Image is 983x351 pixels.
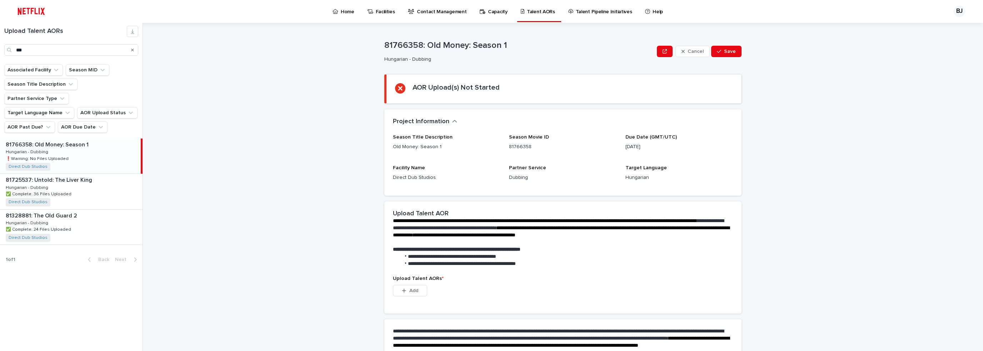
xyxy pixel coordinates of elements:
[509,135,549,140] span: Season Movie ID
[4,107,74,119] button: Target Language Name
[509,165,546,170] span: Partner Service
[625,174,733,181] p: Hungarian
[393,118,449,126] h2: Project Information
[6,226,73,232] p: ✅ Complete: 24 Files Uploaded
[393,165,425,170] span: Facility Name
[94,257,109,262] span: Back
[384,40,654,51] p: 81766358: Old Money: Season 1
[384,56,651,62] p: Hungarian - Dubbing
[6,211,79,219] p: 81328881: The Old Guard 2
[4,27,127,35] h1: Upload Talent AORs
[625,165,667,170] span: Target Language
[675,46,710,57] button: Cancel
[82,256,112,263] button: Back
[4,64,63,76] button: Associated Facility
[4,121,55,133] button: AOR Past Due?
[77,107,138,119] button: AOR Upload Status
[4,79,78,90] button: Season Title Description
[413,83,500,92] h2: AOR Upload(s) Not Started
[625,143,733,151] p: [DATE]
[393,143,500,151] p: Old Money: Season 1
[9,164,48,169] a: Direct Dub Studios
[724,49,736,54] span: Save
[58,121,108,133] button: AOR Due Date
[6,190,73,197] p: ✅ Complete: 36 Files Uploaded
[6,175,94,184] p: 81725537: Untold: The Liver King
[711,46,742,57] button: Save
[6,155,70,161] p: ❗️Warning: No Files Uploaded
[9,235,48,240] a: Direct Dub Studios
[393,118,457,126] button: Project Information
[6,148,50,155] p: Hungarian - Dubbing
[66,64,109,76] button: Season MID
[393,210,449,218] h2: Upload Talent AOR
[393,135,453,140] span: Season Title Description
[393,174,500,181] p: Direct Dub Studios
[393,276,444,281] span: Upload Talent AORs
[4,44,138,56] input: Search
[14,4,48,19] img: ifQbXi3ZQGMSEF7WDB7W
[6,140,90,148] p: 81766358: Old Money: Season 1
[4,93,69,104] button: Partner Service Type
[112,256,143,263] button: Next
[9,200,48,205] a: Direct Dub Studios
[625,135,677,140] span: Due Date (GMT/UTC)
[393,285,427,296] button: Add
[6,219,50,226] p: Hungarian - Dubbing
[115,257,131,262] span: Next
[6,184,50,190] p: Hungarian - Dubbing
[409,288,418,293] span: Add
[509,174,617,181] p: Dubbing
[509,143,617,151] p: 81766358
[954,6,965,17] div: BJ
[688,49,704,54] span: Cancel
